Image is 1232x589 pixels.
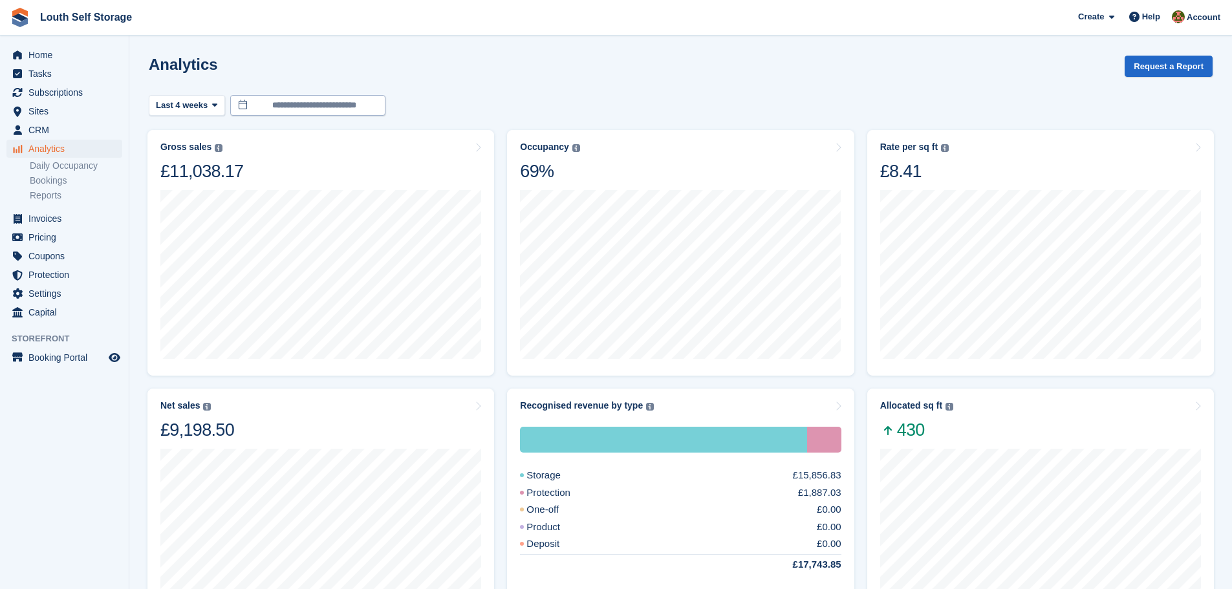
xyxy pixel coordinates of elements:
a: Reports [30,189,122,202]
img: stora-icon-8386f47178a22dfd0bd8f6a31ec36ba5ce8667c1dd55bd0f319d3a0aa187defe.svg [10,8,30,27]
a: menu [6,209,122,228]
a: menu [6,228,122,246]
div: Occupancy [520,142,568,153]
a: menu [6,284,122,303]
span: Analytics [28,140,106,158]
a: menu [6,46,122,64]
a: menu [6,247,122,265]
div: Net sales [160,400,200,411]
div: 69% [520,160,579,182]
a: menu [6,348,122,367]
span: Booking Portal [28,348,106,367]
a: Daily Occupancy [30,160,122,172]
div: Recognised revenue by type [520,400,643,411]
a: menu [6,102,122,120]
span: Invoices [28,209,106,228]
span: CRM [28,121,106,139]
img: icon-info-grey-7440780725fd019a000dd9b08b2336e03edf1995a4989e88bcd33f0948082b44.svg [646,403,654,411]
span: Sites [28,102,106,120]
img: icon-info-grey-7440780725fd019a000dd9b08b2336e03edf1995a4989e88bcd33f0948082b44.svg [572,144,580,152]
div: Storage [520,427,807,453]
div: Storage [520,468,592,483]
a: Preview store [107,350,122,365]
div: £15,856.83 [793,468,841,483]
div: £0.00 [817,520,841,535]
div: £0.00 [817,537,841,552]
a: menu [6,266,122,284]
span: Capital [28,303,106,321]
span: Tasks [28,65,106,83]
div: £11,038.17 [160,160,243,182]
div: Product [520,520,591,535]
span: Help [1142,10,1160,23]
div: £0.00 [817,502,841,517]
div: Allocated sq ft [880,400,942,411]
div: £8.41 [880,160,949,182]
a: menu [6,65,122,83]
img: icon-info-grey-7440780725fd019a000dd9b08b2336e03edf1995a4989e88bcd33f0948082b44.svg [941,144,949,152]
span: Settings [28,284,106,303]
a: Louth Self Storage [35,6,137,28]
div: Gross sales [160,142,211,153]
div: £17,743.85 [762,557,841,572]
button: Request a Report [1125,56,1213,77]
img: icon-info-grey-7440780725fd019a000dd9b08b2336e03edf1995a4989e88bcd33f0948082b44.svg [215,144,222,152]
div: £9,198.50 [160,419,234,441]
span: Protection [28,266,106,284]
span: Subscriptions [28,83,106,102]
div: One-off [520,502,590,517]
div: Deposit [520,537,590,552]
span: Coupons [28,247,106,265]
a: menu [6,140,122,158]
img: icon-info-grey-7440780725fd019a000dd9b08b2336e03edf1995a4989e88bcd33f0948082b44.svg [203,403,211,411]
span: Home [28,46,106,64]
a: menu [6,303,122,321]
span: 430 [880,419,953,441]
div: Rate per sq ft [880,142,938,153]
span: Pricing [28,228,106,246]
span: Create [1078,10,1104,23]
a: menu [6,83,122,102]
button: Last 4 weeks [149,95,225,116]
a: menu [6,121,122,139]
h2: Analytics [149,56,218,73]
span: Last 4 weeks [156,99,208,112]
span: Storefront [12,332,129,345]
img: icon-info-grey-7440780725fd019a000dd9b08b2336e03edf1995a4989e88bcd33f0948082b44.svg [946,403,953,411]
div: £1,887.03 [798,486,841,500]
img: Andy Smith [1172,10,1185,23]
span: Account [1187,11,1220,24]
div: Protection [807,427,841,453]
div: Protection [520,486,601,500]
a: Bookings [30,175,122,187]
